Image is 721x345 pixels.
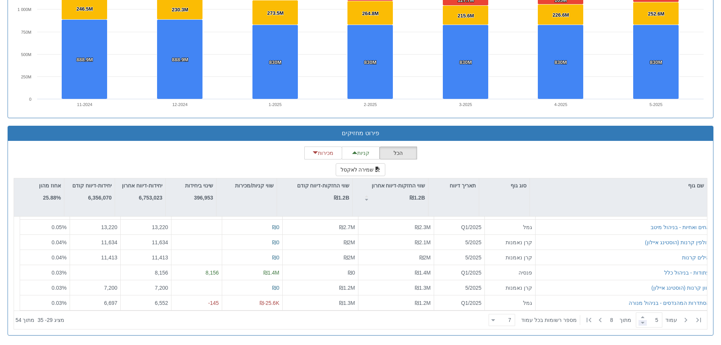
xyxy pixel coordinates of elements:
[304,147,342,159] button: מכירות
[348,269,355,275] span: ₪0
[172,102,187,107] text: 12-2024
[122,181,162,190] p: יחידות-דיווח אחרון
[216,178,277,193] div: שווי קניות/מכירות
[488,223,532,231] div: גמל
[23,223,67,231] div: 0.05 %
[172,7,188,12] tspan: 230.3M
[339,224,355,230] span: ₪2.7M
[73,238,117,246] div: 11,634
[339,300,355,306] span: ₪1.3M
[664,269,710,276] button: עתודות - בניהול כלל
[488,238,532,246] div: קרן נאמנות
[263,269,279,275] span: ₪1.4M
[610,316,620,324] span: 8
[415,300,431,306] span: ₪1.2M
[16,312,64,328] div: ‏מציג 29 - 35 ‏ מתוך 54
[648,11,664,17] tspan: 252.6M
[629,299,710,306] button: הסתדרות המהנדסים - בניהול מנורה
[437,253,481,261] div: 5/2025
[372,181,425,190] p: שווי החזקות-דיווח אחרון
[530,178,707,193] div: שם גוף
[645,238,710,246] button: דולפין קרנות (הוסטינג איילון)
[554,59,567,65] tspan: 830M
[682,253,710,261] button: אילים קרנות
[415,269,431,275] span: ₪1.4M
[488,253,532,261] div: קרן נאמנות
[272,284,279,290] span: ₪0
[649,102,662,107] text: 5-2025
[124,299,168,306] div: 6,552
[23,269,67,276] div: 0.03 %
[437,284,481,291] div: 5/2025
[459,59,472,65] tspan: 830M
[364,102,377,107] text: 2-2025
[39,181,61,190] p: אחוז מהון
[272,224,279,230] span: ₪0
[336,163,386,176] button: שמירה לאקסל
[73,284,117,291] div: 7,200
[23,284,67,291] div: 0.03 %
[172,57,188,62] tspan: 888.9M
[72,181,112,190] p: יחידות-דיווח קודם
[269,59,282,65] tspan: 830M
[21,75,31,79] text: 250M
[437,299,481,306] div: Q1/2025
[124,253,168,261] div: 11,413
[437,238,481,246] div: 5/2025
[665,316,677,324] span: ‏עמוד
[185,181,213,190] p: שינוי ביחידות
[174,269,219,276] div: 8,156
[362,11,378,16] tspan: 264.8M
[415,284,431,290] span: ₪1.3M
[23,253,67,261] div: 0.04 %
[339,284,355,290] span: ₪1.2M
[124,269,168,276] div: 8,156
[437,269,481,276] div: Q1/2025
[260,300,279,306] span: ₪-25.6K
[488,269,532,276] div: פנסיה
[488,299,532,306] div: גמל
[364,59,377,65] tspan: 830M
[29,97,31,101] text: 0
[76,6,93,12] tspan: 246.5M
[458,13,474,19] tspan: 215.6M
[23,299,67,306] div: 0.03 %
[459,102,472,107] text: 3-2025
[379,147,417,159] button: הכל
[43,195,61,201] strong: 25.88%
[73,253,117,261] div: 11,413
[17,7,31,12] tspan: 1 000M
[297,181,349,190] p: שווי החזקות-דיווח קודם
[14,130,707,137] h3: פירוט מחזיקים
[344,239,355,245] span: ₪2M
[73,223,117,231] div: 13,220
[88,195,112,201] strong: 6,356,070
[651,223,710,231] button: אחים ואחיות - בניהול מיטב
[488,284,532,291] div: קרן נאמנות
[139,195,162,201] strong: 6,753,023
[21,52,31,57] text: 500M
[428,178,479,193] div: תאריך דיווח
[521,316,577,324] span: ‏מספר רשומות בכל עמוד
[651,284,710,291] button: כוון קרנות (הוסטינג איילון)
[554,102,567,107] text: 4-2025
[124,238,168,246] div: 11,634
[272,254,279,260] span: ₪0
[486,312,705,328] div: ‏ מתוך
[419,254,431,260] span: ₪2M
[437,223,481,231] div: Q1/2025
[73,299,117,306] div: 6,697
[272,239,279,245] span: ₪0
[334,195,349,201] strong: ₪1.2B
[23,238,67,246] div: 0.04 %
[124,284,168,291] div: 7,200
[267,10,283,16] tspan: 273.5M
[174,299,219,306] div: -145
[344,254,355,260] span: ₪2M
[410,195,425,201] strong: ₪1.2B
